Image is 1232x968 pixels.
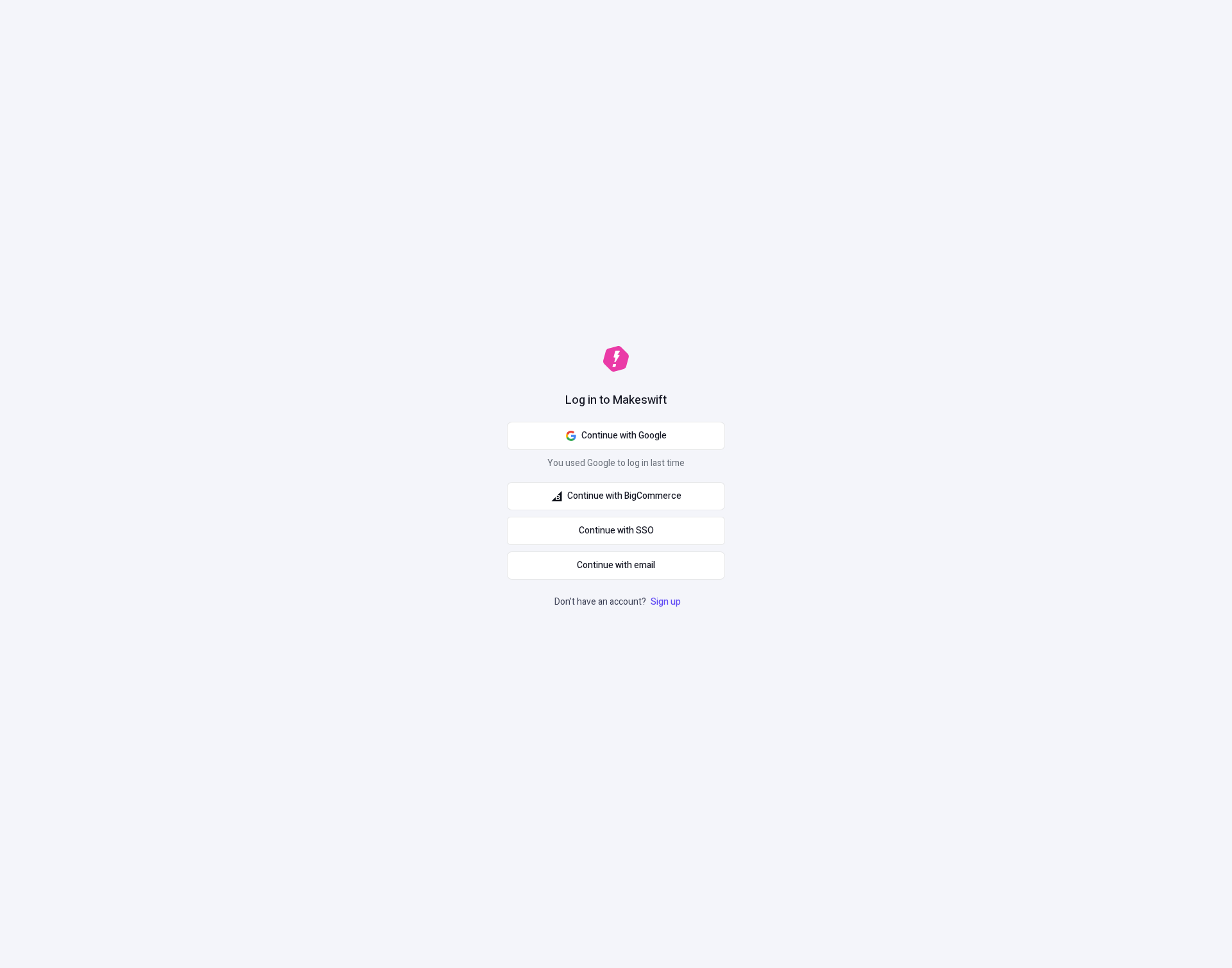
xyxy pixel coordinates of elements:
a: Sign up [648,595,683,609]
h1: Log in to Makeswift [565,392,667,409]
span: Continue with email [577,558,655,573]
button: Continue with Google [507,422,725,450]
a: Continue with SSO [507,517,725,545]
span: Continue with Google [581,429,667,443]
p: You used Google to log in last time [507,456,725,476]
button: Continue with BigCommerce [507,482,725,510]
span: Continue with BigCommerce [567,489,681,503]
p: Don't have an account? [554,595,683,609]
button: Continue with email [507,551,725,580]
